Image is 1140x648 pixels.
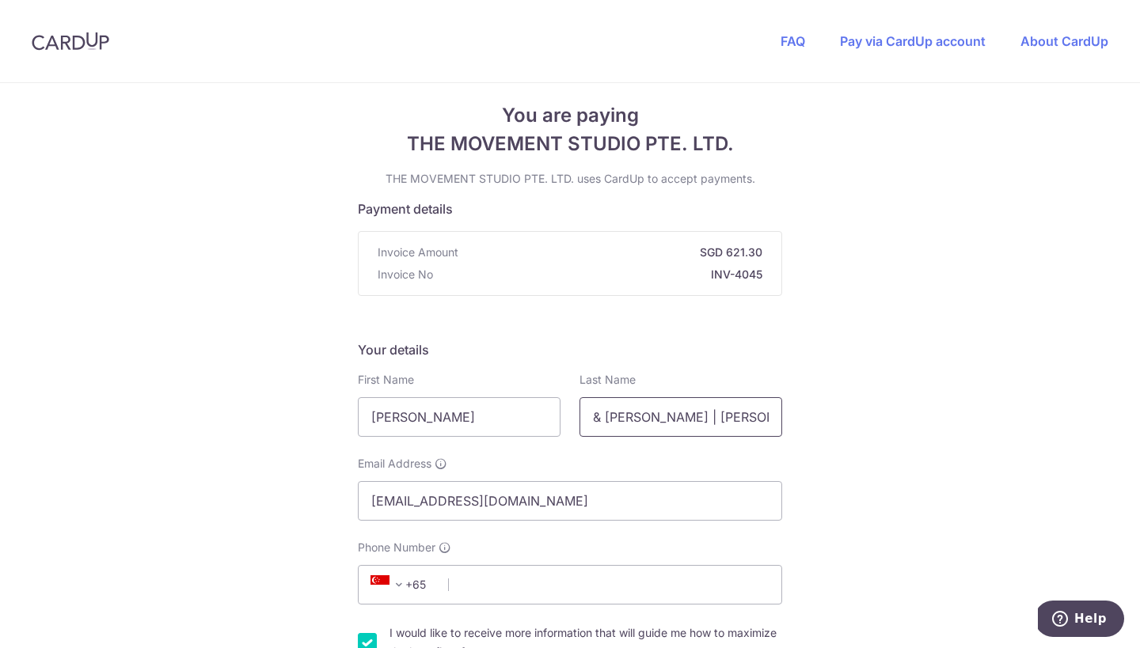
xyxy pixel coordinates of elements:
[1020,33,1108,49] a: About CardUp
[781,33,805,49] a: FAQ
[1038,601,1124,640] iframe: Opens a widget where you can find more information
[358,340,782,359] h5: Your details
[378,244,458,260] span: Invoice Amount
[840,33,986,49] a: Pay via CardUp account
[366,575,437,594] span: +65
[579,372,636,388] label: Last Name
[358,171,782,187] p: THE MOVEMENT STUDIO PTE. LTD. uses CardUp to accept payments.
[358,540,435,555] span: Phone Number
[32,32,109,51] img: CardUp
[358,456,431,472] span: Email Address
[465,244,762,260] strong: SGD 621.30
[358,481,782,521] input: Email address
[439,267,762,282] strong: INV-4045
[370,575,408,594] span: +65
[579,397,782,437] input: Last name
[358,101,782,130] span: You are paying
[378,267,433,282] span: Invoice No
[358,199,782,218] h5: Payment details
[358,372,414,388] label: First Name
[358,130,782,158] span: THE MOVEMENT STUDIO PTE. LTD.
[358,397,560,437] input: First name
